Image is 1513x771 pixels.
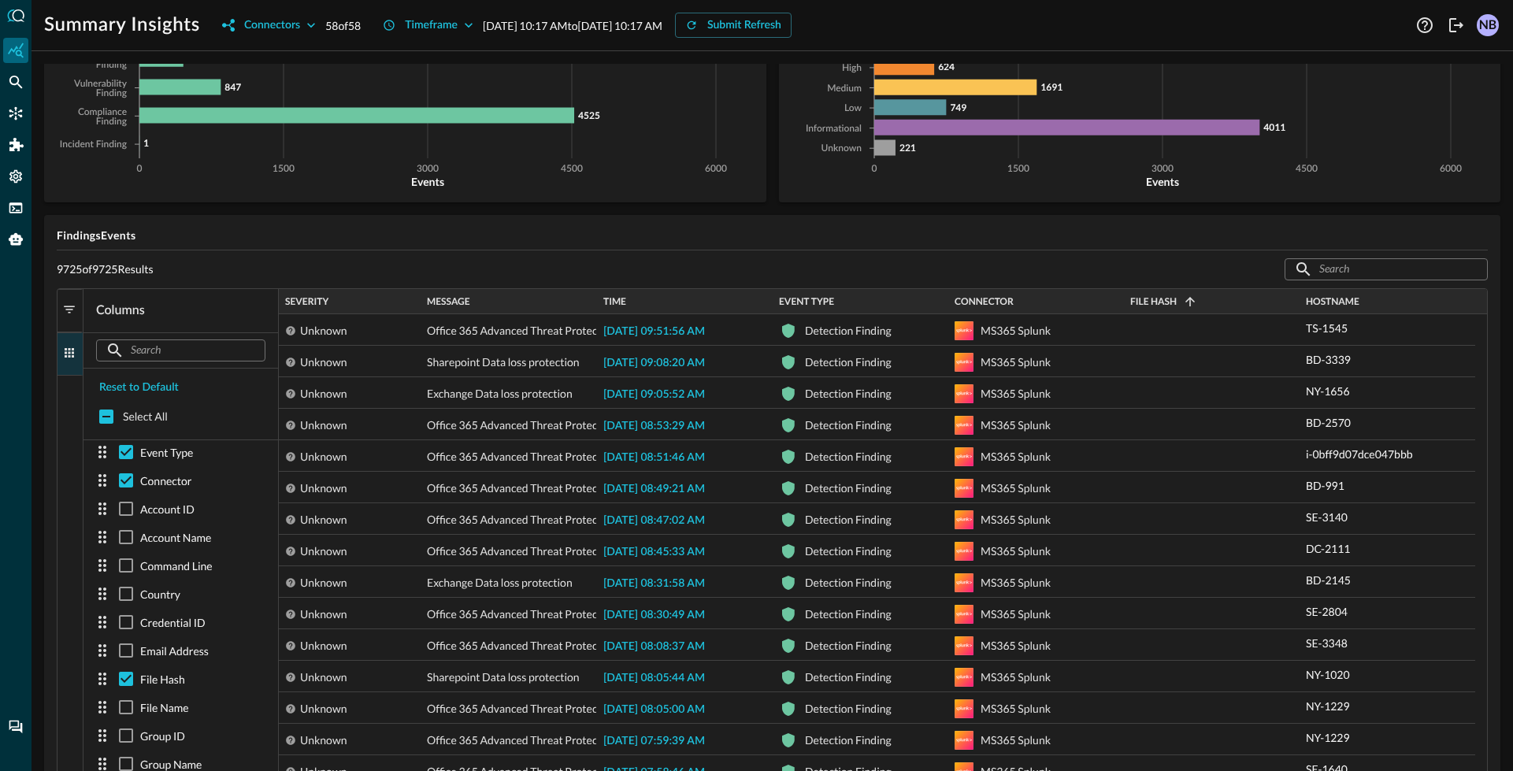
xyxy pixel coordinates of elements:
[300,630,347,662] div: Unknown
[821,144,861,154] tspan: Unknown
[955,416,973,435] svg: Splunk
[981,662,1051,693] div: MS365 Splunk
[213,13,325,38] button: Connectors
[300,662,347,693] div: Unknown
[603,610,705,621] span: [DATE] 08:30:49 AM
[603,547,705,558] span: [DATE] 08:45:33 AM
[411,175,444,188] tspan: Events
[1306,698,1350,714] p: NY-1229
[83,302,278,332] h4: Columns
[675,13,792,38] button: Submit Refresh
[90,375,188,400] button: Reset to Default
[140,473,191,489] p: Connector
[1306,446,1413,462] p: i-0bff9d07dce047bbb
[1477,14,1499,36] div: NB
[1412,13,1437,38] button: Help
[603,326,705,337] span: [DATE] 09:51:56 AM
[779,296,834,307] span: Event Type
[427,347,580,378] span: Sharepoint Data loss protection
[300,504,347,536] div: Unknown
[603,421,705,432] span: [DATE] 08:53:29 AM
[140,728,185,744] p: Group ID
[300,347,347,378] div: Unknown
[273,165,295,174] tspan: 1500
[603,704,705,715] span: [DATE] 08:05:00 AM
[427,378,573,410] span: Exchange Data loss protection
[938,61,955,72] tspan: 624
[871,165,877,174] tspan: 0
[981,410,1051,441] div: MS365 Splunk
[140,444,193,461] p: Event Type
[187,53,204,65] tspan: 457
[300,315,347,347] div: Unknown
[300,473,347,504] div: Unknown
[805,599,892,630] div: Detection Finding
[981,347,1051,378] div: MS365 Splunk
[427,315,687,347] span: Office 365 Advanced Threat Protection Phishing Alert
[1306,296,1359,307] span: Hostname
[1306,320,1348,336] p: TS-1545
[427,441,721,473] span: Office 365 Advanced Threat Protection for files in SharePoint
[955,447,973,466] svg: Splunk
[140,699,189,716] p: File Name
[1306,351,1351,368] p: BD-3339
[841,64,861,73] tspan: High
[427,567,573,599] span: Exchange Data loss protection
[96,61,128,70] tspan: Finding
[603,515,705,526] span: [DATE] 08:47:02 AM
[981,504,1051,536] div: MS365 Splunk
[1306,414,1351,431] p: BD-2570
[1040,81,1062,93] tspan: 1691
[300,725,347,756] div: Unknown
[805,567,892,599] div: Detection Finding
[140,586,180,602] p: Country
[955,479,973,498] svg: Splunk
[805,725,892,756] div: Detection Finding
[1007,165,1029,174] tspan: 1500
[1145,175,1178,188] tspan: Events
[578,109,600,121] tspan: 4525
[96,117,128,127] tspan: Finding
[285,296,328,307] span: Severity
[955,731,973,750] svg: Splunk
[325,17,361,34] p: 58 of 58
[981,693,1051,725] div: MS365 Splunk
[3,164,28,189] div: Settings
[805,347,892,378] div: Detection Finding
[1306,729,1350,746] p: NY-1229
[3,714,28,739] div: Chat
[140,558,213,574] p: Command Line
[99,378,179,398] div: Reset to Default
[955,636,973,655] svg: Splunk
[805,473,892,504] div: Detection Finding
[427,662,580,693] span: Sharepoint Data loss protection
[603,641,705,652] span: [DATE] 08:08:37 AM
[427,693,721,725] span: Office 365 Advanced Threat Protection for files in SharePoint
[1306,572,1351,588] p: BD-2145
[57,262,154,276] p: 9725 of 9725 Results
[44,13,200,38] h1: Summary Insights
[955,699,973,718] svg: Splunk
[805,630,892,662] div: Detection Finding
[805,662,892,693] div: Detection Finding
[955,321,973,340] svg: Splunk
[955,573,973,592] svg: Splunk
[427,536,721,567] span: Office 365 Advanced Threat Protection for files in SharePoint
[300,599,347,630] div: Unknown
[143,137,149,149] tspan: 1
[707,16,781,35] div: Submit Refresh
[805,536,892,567] div: Detection Finding
[844,104,862,113] tspan: Low
[827,84,862,94] tspan: Medium
[3,38,28,63] div: Summary Insights
[603,578,705,589] span: [DATE] 08:31:58 AM
[427,410,687,441] span: Office 365 Advanced Threat Protection Phishing Alert
[705,165,727,174] tspan: 6000
[3,101,28,126] div: Connectors
[603,296,626,307] span: Time
[981,630,1051,662] div: MS365 Splunk
[981,315,1051,347] div: MS365 Splunk
[427,630,717,662] span: Office 365 Advanced Threat Protection for files in MS Teams
[1306,540,1350,557] p: DC-2111
[137,165,143,174] tspan: 0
